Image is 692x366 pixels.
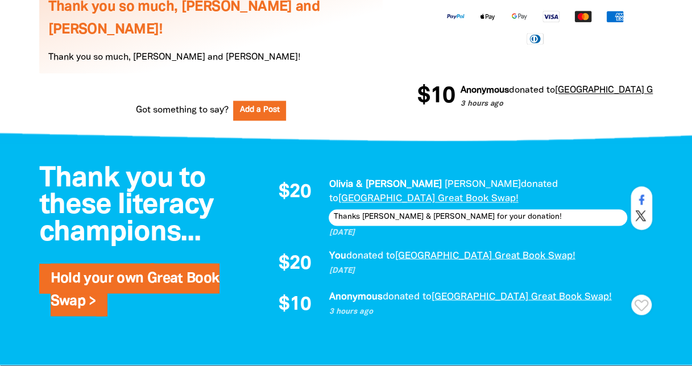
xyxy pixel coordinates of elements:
[329,265,627,276] p: [DATE]
[502,86,548,94] span: donated to
[431,1,639,53] div: Available payment methods
[279,295,311,314] span: $10
[279,254,311,273] span: $20
[431,292,611,301] a: [GEOGRAPHIC_DATA] Great Book Swap!
[51,272,219,307] a: Hold your own Great Book Swap >
[417,78,653,126] div: Donation stream
[329,227,627,239] p: [DATE]
[266,177,641,320] div: Donation stream
[39,166,214,246] span: Thank you to these literacy champions...
[279,183,311,202] span: $20
[329,209,627,225] div: Thanks [PERSON_NAME] & [PERSON_NAME] for your donation!
[329,292,382,301] em: Anonymous
[266,177,641,320] div: Paginated content
[48,1,320,36] a: Thank you so much, [PERSON_NAME] and [PERSON_NAME]!
[338,194,518,203] a: [GEOGRAPHIC_DATA] Great Book Swap!
[329,306,627,317] p: 3 hours ago
[411,85,448,108] span: $10
[329,251,346,260] em: You
[454,86,502,94] em: Anonymous
[233,101,287,120] button: Add a Post
[329,180,441,189] em: Olivia & [PERSON_NAME]
[440,10,471,23] img: Paypal logo
[444,180,520,189] em: [PERSON_NAME]
[136,103,229,117] span: Got something to say?
[346,251,395,260] span: donated to
[395,251,575,260] a: [GEOGRAPHIC_DATA] Great Book Swap!
[382,292,431,301] span: donated to
[471,10,503,23] img: Apple Pay logo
